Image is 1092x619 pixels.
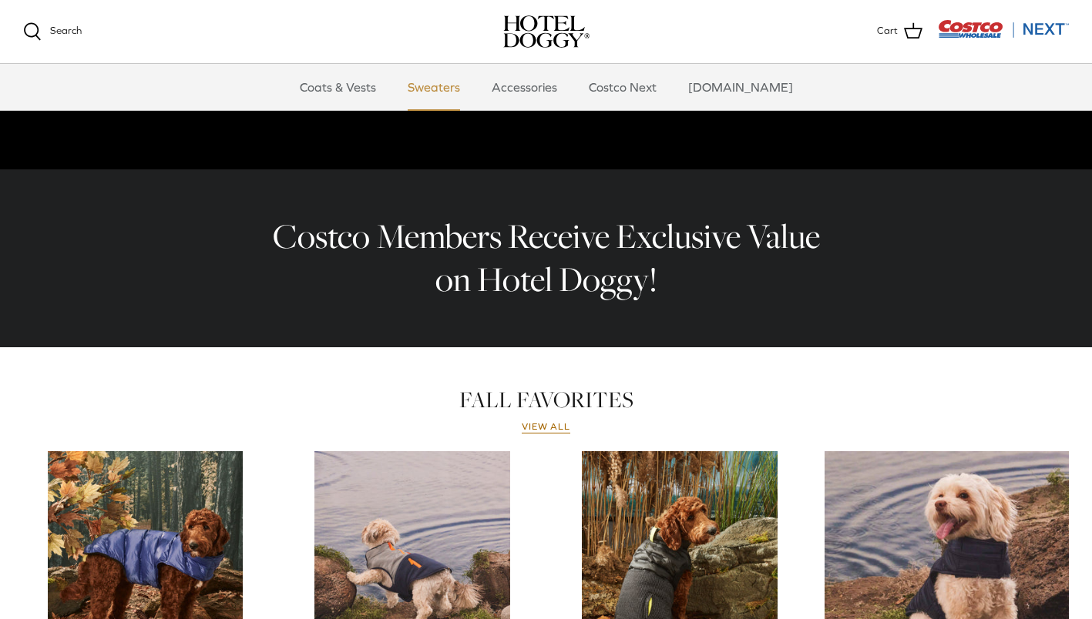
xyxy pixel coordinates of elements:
[522,421,571,433] a: View all
[50,25,82,36] span: Search
[394,64,474,110] a: Sweaters
[575,64,670,110] a: Costco Next
[938,29,1069,41] a: Visit Costco Next
[877,23,898,39] span: Cart
[286,64,390,110] a: Coats & Vests
[459,384,633,415] a: FALL FAVORITES
[938,19,1069,38] img: Costco Next
[877,22,922,42] a: Cart
[261,215,832,302] h2: Costco Members Receive Exclusive Value on Hotel Doggy!
[503,15,590,48] a: hoteldoggy.com hoteldoggycom
[23,22,82,41] a: Search
[674,64,807,110] a: [DOMAIN_NAME]
[503,15,590,48] img: hoteldoggycom
[478,64,571,110] a: Accessories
